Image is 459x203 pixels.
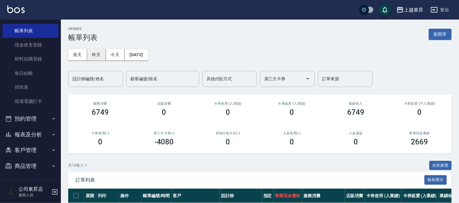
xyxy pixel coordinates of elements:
[2,66,58,80] a: 每日結帳
[139,131,189,135] h2: 第三方卡券(-)
[2,52,58,66] a: 材料自購登錄
[76,177,425,183] span: 訂單列表
[411,138,428,146] h3: 2669
[226,138,230,146] h3: 0
[379,4,391,16] button: save
[2,127,58,143] button: 報表及分析
[2,142,58,158] button: 客戶管理
[7,5,25,13] img: Logo
[125,49,148,60] button: [DATE]
[331,131,380,135] h2: 入金儲值
[428,4,452,16] button: 登出
[68,49,87,60] button: 前天
[106,49,125,60] button: 今天
[425,177,447,183] a: 報表匯出
[429,29,452,40] button: 新開單
[154,138,174,146] h3: -4080
[68,33,97,42] h3: 帳單列表
[19,192,50,198] p: 服務人員
[354,138,358,146] h3: 0
[429,31,452,37] a: 新開單
[2,80,58,94] a: 排班表
[290,138,294,146] h3: 0
[19,186,50,192] h5: 公司東昇店
[2,94,58,108] a: 現場電腦打卡
[119,189,141,203] th: 操作
[262,189,274,203] th: 指定
[2,38,58,52] a: 現金收支登錄
[418,108,422,117] h3: 0
[76,102,125,106] h3: 服務消費
[96,189,119,203] th: 列印
[365,189,402,203] th: 卡券使用 (入業績)
[401,189,438,203] th: 卡券販賣 (入業績)
[267,102,316,106] h2: 卡券販賣 (入業績)
[2,158,58,174] button: 商品管理
[162,108,166,117] h3: 0
[425,175,447,185] button: 報表匯出
[2,111,58,127] button: 預約管理
[226,108,230,117] h3: 0
[394,4,426,16] button: 上越東昇
[220,189,262,203] th: 設計師
[267,131,316,135] h2: 入金使用(-)
[92,108,109,117] h3: 6749
[68,27,97,31] h2: ORDERS
[171,189,220,203] th: 客戶
[404,6,423,14] div: 上越東昇
[438,189,458,203] th: 業績收入
[395,102,444,106] h2: 卡券販賣 (不入業績)
[303,74,313,84] button: Open
[347,108,364,117] h3: 6749
[331,102,380,106] h2: 業績收入
[76,131,125,135] h2: 卡券使用(-)
[203,131,253,135] h2: 其他付款方式(-)
[395,131,444,135] h2: 營業現金應收
[68,163,87,168] p: 共 14 筆, 1 / 1
[5,186,17,198] img: Person
[141,189,171,203] th: 帳單編號/時間
[345,189,365,203] th: 店販消費
[302,189,345,203] th: 服務消費
[2,24,58,38] a: 帳單列表
[203,102,253,106] h2: 卡券使用 (入業績)
[98,138,102,146] h3: 0
[87,49,106,60] button: 昨天
[429,161,452,170] button: 全部展開
[139,102,189,106] h2: 店販消費
[84,189,96,203] th: 展開
[274,189,302,203] th: 營業現金應收
[290,108,294,117] h3: 0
